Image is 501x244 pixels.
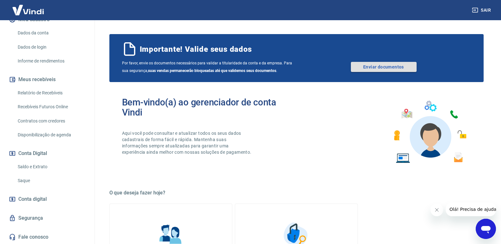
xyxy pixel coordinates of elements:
a: Recebíveis Futuros Online [15,100,87,113]
img: Imagem de um avatar masculino com diversos icones exemplificando as funcionalidades do gerenciado... [388,97,471,167]
a: Enviar documentos [351,62,417,72]
button: Sair [471,4,493,16]
button: Meus recebíveis [8,73,87,86]
a: Saldo e Extrato [15,160,87,173]
a: Saque [15,174,87,187]
img: Vindi [8,0,49,20]
h2: Bem-vindo(a) ao gerenciador de conta Vindi [122,97,296,117]
iframe: Fechar mensagem [431,204,443,216]
a: Dados de login [15,41,87,54]
a: Contratos com credores [15,115,87,128]
a: Disponibilização de agenda [15,128,87,141]
a: Dados da conta [15,27,87,39]
iframe: Mensagem da empresa [446,202,496,216]
b: suas vendas permanecerão bloqueadas até que validemos seus documentos [148,68,276,73]
p: Aqui você pode consultar e atualizar todos os seus dados cadastrais de forma fácil e rápida. Mant... [122,130,253,155]
a: Relatório de Recebíveis [15,86,87,99]
h5: O que deseja fazer hoje? [109,190,484,196]
button: Conta Digital [8,146,87,160]
a: Segurança [8,211,87,225]
span: Olá! Precisa de ajuda? [4,4,53,9]
a: Informe de rendimentos [15,55,87,68]
span: Por favor, envie os documentos necessários para validar a titularidade da conta e da empresa. Par... [122,59,296,74]
a: Conta digital [8,192,87,206]
a: Fale conosco [8,230,87,244]
span: Conta digital [18,195,47,204]
span: Importante! Valide seus dados [140,44,252,54]
iframe: Botão para abrir a janela de mensagens [476,219,496,239]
